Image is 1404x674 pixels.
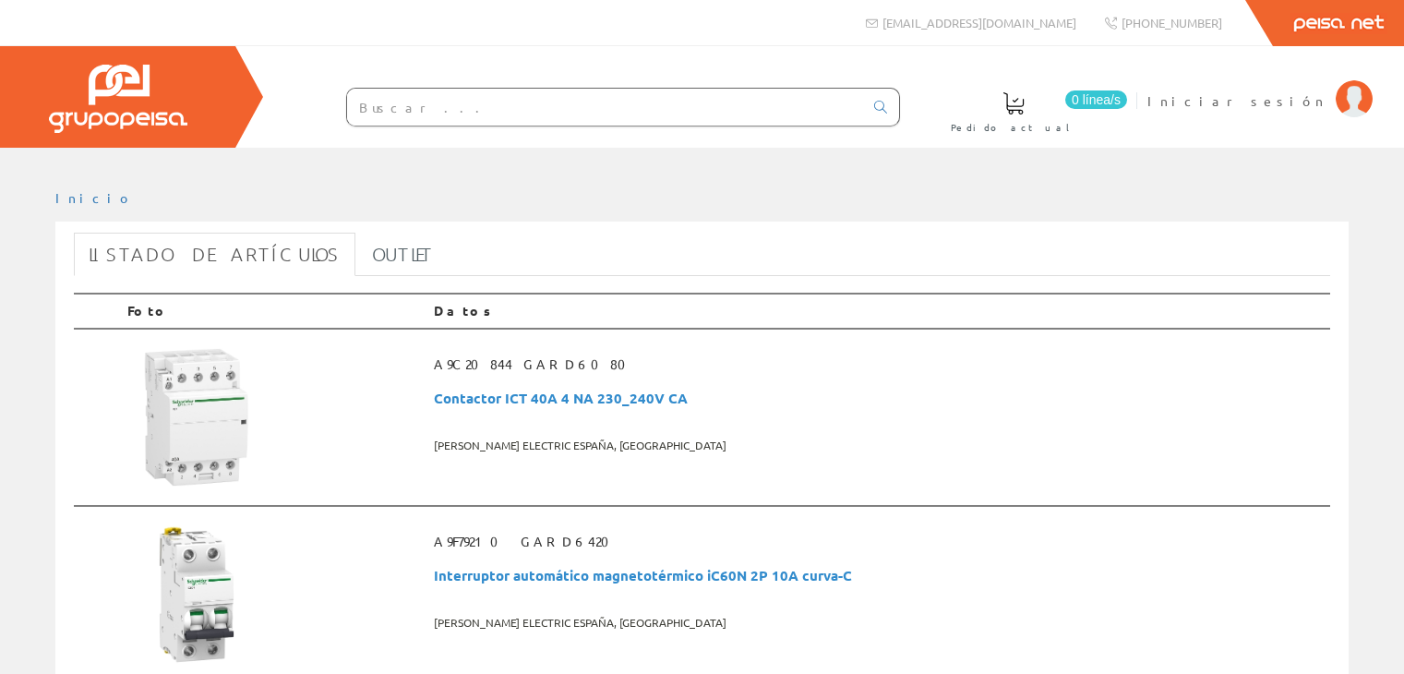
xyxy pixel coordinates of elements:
[49,65,187,133] img: Grupo Peisa
[347,89,863,126] input: Buscar ...
[1065,90,1127,109] span: 0 línea/s
[120,294,426,329] th: Foto
[55,189,134,206] a: Inicio
[434,348,1323,381] span: A9C20844 GARD6080
[434,525,1323,559] span: A9F79210 GARD6420
[434,608,1323,638] span: [PERSON_NAME] ELECTRIC ESPAÑA, [GEOGRAPHIC_DATA]
[882,15,1076,30] span: [EMAIL_ADDRESS][DOMAIN_NAME]
[1147,77,1373,94] a: Iniciar sesión
[434,559,1323,593] span: Interruptor automático magnetotérmico iC60N 2P 10A curva-C
[951,118,1076,137] span: Pedido actual
[357,233,449,276] a: Outlet
[434,430,1323,461] span: [PERSON_NAME] ELECTRIC ESPAÑA, [GEOGRAPHIC_DATA]
[1147,91,1326,110] span: Iniciar sesión
[127,348,266,487] img: Foto artículo Contactor ICT 40A 4 NA 230_240V CA (150x150)
[426,294,1330,329] th: Datos
[74,233,355,276] a: Listado de artículos
[1122,15,1222,30] span: [PHONE_NUMBER]
[434,381,1323,415] span: Contactor ICT 40A 4 NA 230_240V CA
[127,525,266,664] img: Foto artículo Interruptor automático magnetotérmico iC60N 2P 10A curva-C (150x150)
